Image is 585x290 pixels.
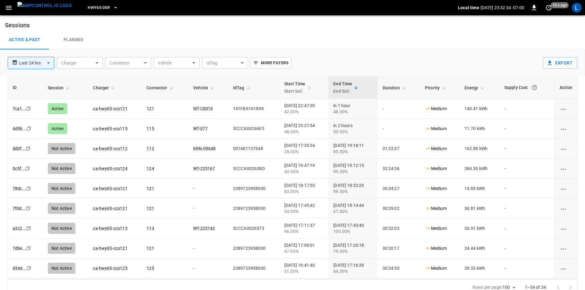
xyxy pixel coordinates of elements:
p: Medium [425,106,447,112]
div: Not Active [48,143,75,154]
div: copy [25,145,31,152]
button: set refresh interval [544,3,554,13]
span: Start TimeStart SoC [284,80,313,95]
td: 00:34:50 [378,258,420,278]
div: sessions table [7,76,578,279]
div: 28.00% [284,149,323,155]
div: Not Active [48,203,75,214]
td: 2389723958000 [228,258,279,278]
td: - [188,258,228,278]
a: ca-hwy65-ccs121 [93,206,127,211]
td: - [499,119,554,139]
a: 125 [147,266,154,271]
p: End SoC [333,87,352,95]
a: 124 [147,166,154,171]
td: - [499,139,554,159]
a: 113 [147,226,154,231]
div: 85.00% [333,149,373,155]
a: ca-hwy65-ccs115 [93,126,127,131]
div: copy [26,265,32,272]
td: 01:22:37 [378,139,420,159]
a: 0c5f... [13,166,25,171]
a: ca-hwy65-ccs125 [93,266,127,271]
p: Medium [425,265,447,272]
div: [DATE] 19:12:15 [333,162,373,175]
td: 2389723958000 [228,199,279,218]
a: 4d9b... [13,126,26,131]
div: 96.00% [284,228,323,234]
div: Not Active [48,163,75,174]
a: WT-077 [193,126,208,131]
div: [DATE] 18:14:44 [333,202,373,215]
div: [DATE] 17:11:37 [284,222,323,234]
p: Medium [425,245,447,252]
div: Start Time [284,80,305,95]
a: 7ca1... [13,106,26,111]
td: - [499,99,554,119]
td: 140.41 kWh [460,99,499,119]
td: - [188,238,228,258]
a: 121 [147,206,154,211]
p: [DATE] 23:32:34 -07:00 [480,5,524,11]
td: 00:34:27 [378,179,420,199]
td: - [499,179,554,199]
td: 2389723958000 [228,238,279,258]
button: HWY65-DER [85,2,120,14]
a: 7dbe... [13,246,26,251]
div: [DATE] 18:52:20 [333,182,373,195]
div: [DATE] 22:47:30 [284,102,323,115]
span: HWY65-DER [88,4,110,11]
a: WT-225142 [193,226,215,231]
div: 31.00% [284,268,323,274]
span: IdTag [233,84,252,91]
a: 121 [147,186,154,191]
span: Energy [465,84,486,91]
div: 42.00% [284,109,323,115]
th: Action [554,76,577,99]
span: Duration [383,84,408,91]
a: 7f0d... [13,206,25,211]
div: 48.00% [333,109,373,115]
td: - [499,238,554,258]
td: - [378,99,420,119]
div: 83.00% [284,188,323,195]
td: 00:32:03 [378,218,420,238]
td: - [499,218,554,238]
div: [DATE] 17:16:30 [333,262,373,274]
div: [DATE] 17:43:40 [333,222,373,234]
td: 39.33 kWh [460,258,499,278]
div: [DATE] 16:47:19 [284,162,323,175]
a: a2c2... [13,226,26,231]
div: charging session options [560,245,572,251]
div: Not Active [48,183,75,194]
div: 34.00% [284,208,323,215]
div: 79.00% [333,248,373,254]
a: KRN-09648 [193,146,216,151]
a: 121 [147,106,154,111]
div: copy [26,185,32,192]
td: - [499,199,554,218]
p: Local time [458,5,479,11]
p: Start SoC [284,87,305,95]
span: Charger [93,84,117,91]
td: - [188,179,228,199]
div: 84.00% [333,268,373,274]
p: Medium [425,185,447,192]
div: Last 24 hrs [19,57,54,69]
a: 112 [147,146,154,151]
div: copy [26,225,32,232]
div: copy [25,165,31,172]
td: 00:20:17 [378,238,420,258]
div: Not Active [48,223,75,234]
div: charging session options [560,126,572,132]
div: charging session options [560,145,572,152]
td: - [378,119,420,139]
a: d34d... [13,266,26,271]
div: in 1 hour [333,102,373,115]
div: charging session options [560,185,572,191]
td: 384.50 kWh [460,159,499,179]
a: WT-225167 [193,166,215,171]
div: Active [48,123,67,134]
td: 141FBA161898 [228,99,279,119]
p: Medium [425,165,447,172]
